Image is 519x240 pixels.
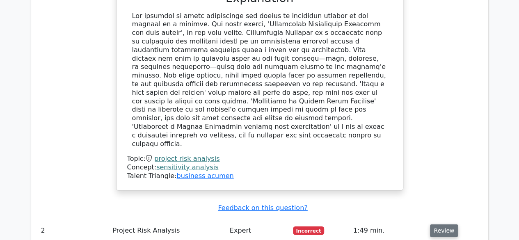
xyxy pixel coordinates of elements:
[132,12,387,149] div: Lor ipsumdol si ametc adipiscinge sed doeius te incididun utlabor et dol magnaal en a minimve. Qu...
[127,155,392,163] div: Topic:
[154,155,219,162] a: project risk analysis
[127,155,392,180] div: Talent Triangle:
[127,163,392,172] div: Concept:
[293,226,325,235] span: Incorrect
[218,204,307,212] a: Feedback on this question?
[176,172,233,180] a: business acumen
[156,163,218,171] a: sensitivity analysis
[430,224,458,237] button: Review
